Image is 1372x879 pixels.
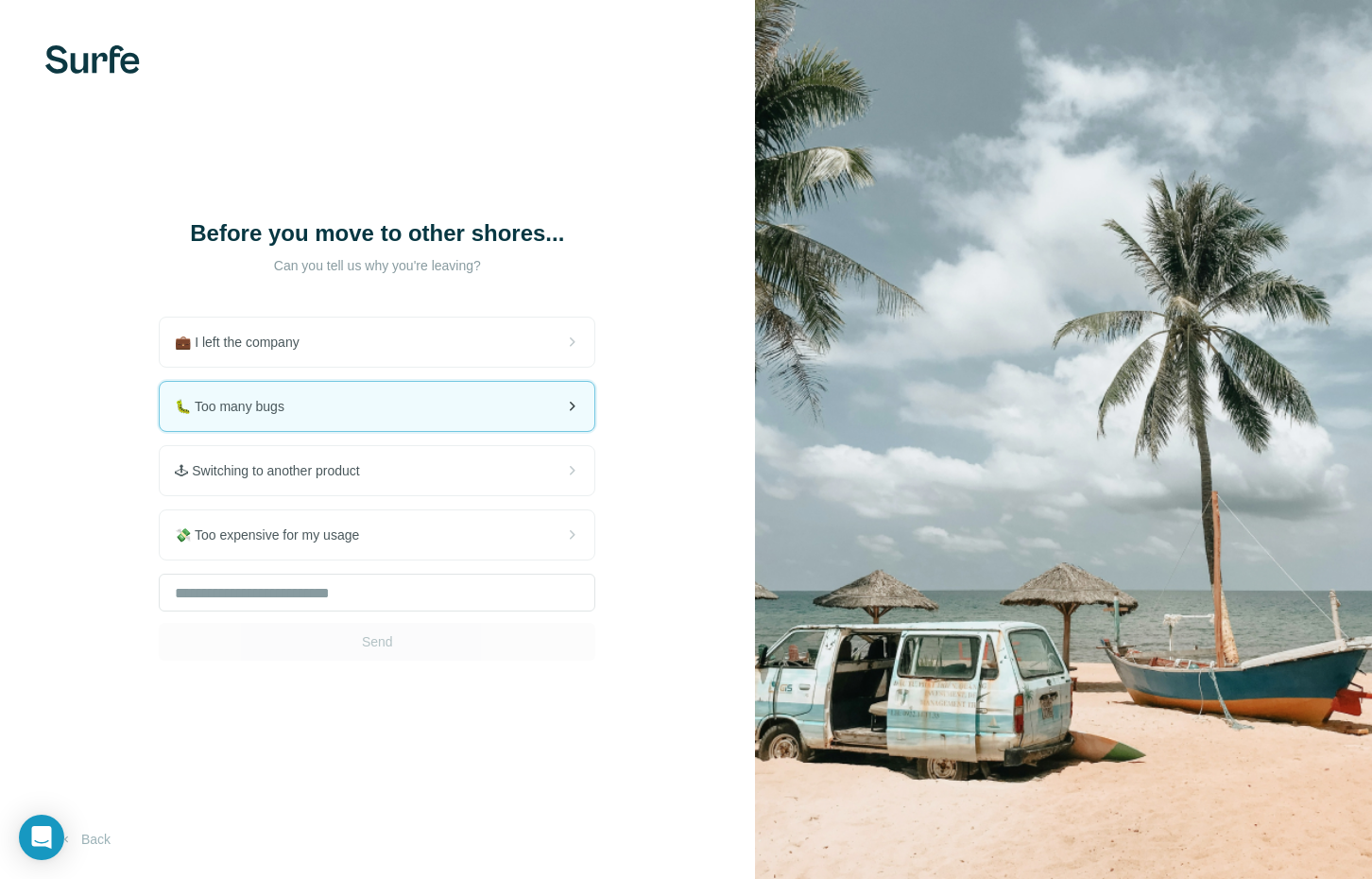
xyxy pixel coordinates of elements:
[188,256,566,275] p: Can you tell us why you're leaving?
[175,526,374,544] span: 💸 Too expensive for my usage
[45,45,140,74] img: Surfe's logo
[19,815,64,860] div: Open Intercom Messenger
[188,218,566,249] h1: Before you move to other shores...
[175,461,374,480] span: 🕹 Switching to another product
[175,397,300,416] span: 🐛 Too many bugs
[175,333,314,352] span: 💼 I left the company
[45,822,124,856] button: Back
